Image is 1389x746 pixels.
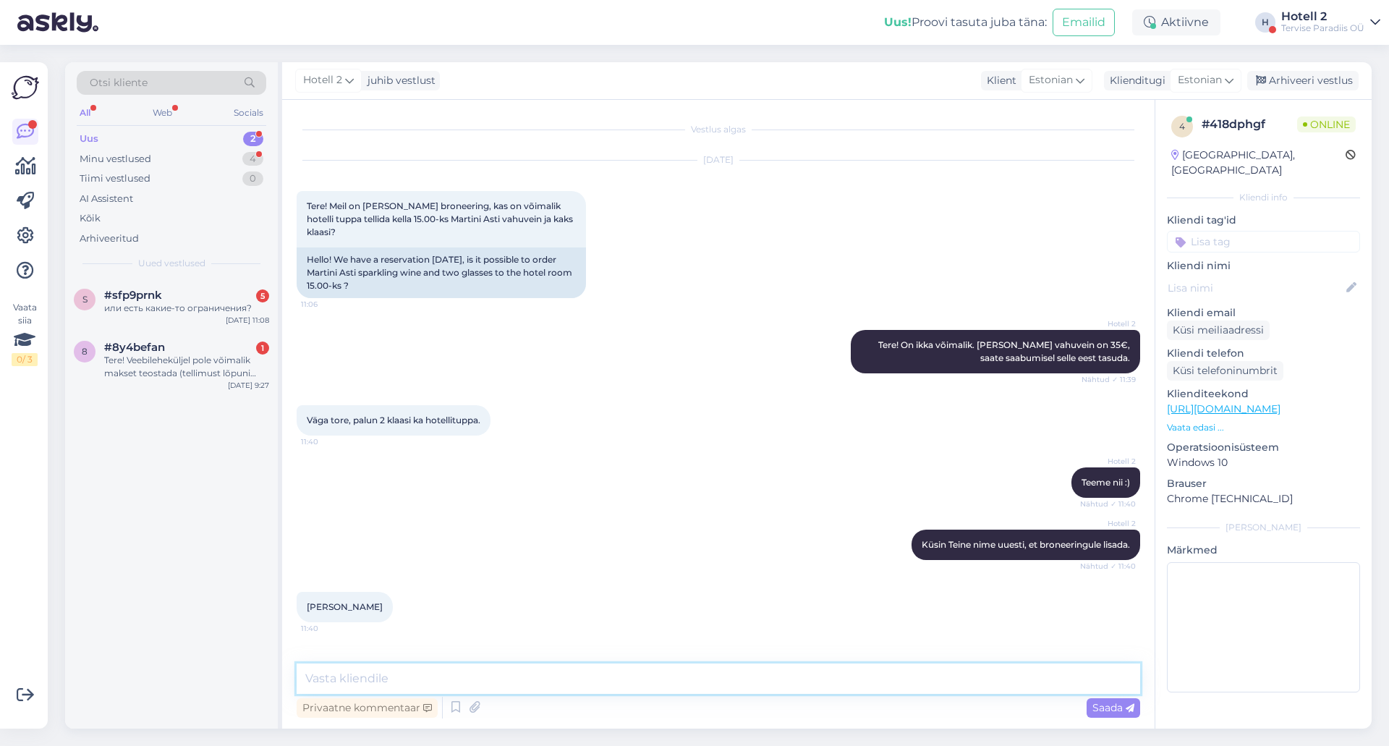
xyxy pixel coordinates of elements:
[1167,231,1360,253] input: Lisa tag
[1281,22,1364,34] div: Tervise Paradiis OÜ
[226,315,269,326] div: [DATE] 11:08
[1202,116,1297,133] div: # 418dphgf
[256,289,269,302] div: 5
[80,192,133,206] div: AI Assistent
[307,200,575,237] span: Tere! Meil on [PERSON_NAME] broneering, kas on võimalik hotelli tuppa tellida kella 15.00-ks Mart...
[884,14,1047,31] div: Proovi tasuta juba täna:
[362,73,436,88] div: juhib vestlust
[1167,321,1270,340] div: Küsi meiliaadressi
[150,103,175,122] div: Web
[242,152,263,166] div: 4
[1167,521,1360,534] div: [PERSON_NAME]
[1167,440,1360,455] p: Operatsioonisüsteem
[1132,9,1220,35] div: Aktiivne
[80,232,139,246] div: Arhiveeritud
[77,103,93,122] div: All
[1178,72,1222,88] span: Estonian
[1167,421,1360,434] p: Vaata edasi ...
[1167,455,1360,470] p: Windows 10
[80,132,98,146] div: Uus
[1167,258,1360,274] p: Kliendi nimi
[1297,116,1356,132] span: Online
[1082,456,1136,467] span: Hotell 2
[1167,361,1283,381] div: Küsi telefoninumbrit
[82,294,88,305] span: s
[301,299,355,310] span: 11:06
[228,380,269,391] div: [DATE] 9:27
[1167,305,1360,321] p: Kliendi email
[1092,701,1134,714] span: Saada
[1167,476,1360,491] p: Brauser
[307,415,480,425] span: Väga tore, palun 2 klaasi ka hotellituppa.
[981,73,1016,88] div: Klient
[1167,491,1360,506] p: Chrome [TECHNICAL_ID]
[12,301,38,366] div: Vaata siia
[1281,11,1364,22] div: Hotell 2
[1082,374,1136,385] span: Nähtud ✓ 11:39
[1167,543,1360,558] p: Märkmed
[297,698,438,718] div: Privaatne kommentaar
[1082,518,1136,529] span: Hotell 2
[242,171,263,186] div: 0
[307,601,383,612] span: [PERSON_NAME]
[82,346,88,357] span: 8
[138,257,205,270] span: Uued vestlused
[1179,121,1185,132] span: 4
[297,153,1140,166] div: [DATE]
[90,75,148,90] span: Otsi kliente
[301,436,355,447] span: 11:40
[1082,477,1130,488] span: Teeme nii :)
[297,123,1140,136] div: Vestlus algas
[1167,402,1280,415] a: [URL][DOMAIN_NAME]
[1255,12,1275,33] div: H
[922,539,1130,550] span: Küsin Teine nime uuesti, et broneeringule lisada.
[1104,73,1165,88] div: Klienditugi
[231,103,266,122] div: Socials
[1247,71,1359,90] div: Arhiveeri vestlus
[1167,191,1360,204] div: Kliendi info
[878,339,1132,363] span: Tere! On ikka võimalik. [PERSON_NAME] vahuvein on 35€, saate saabumisel selle eest tasuda.
[104,341,165,354] span: #8y4befan
[80,152,151,166] div: Minu vestlused
[1167,213,1360,228] p: Kliendi tag'id
[80,211,101,226] div: Kõik
[1053,9,1115,36] button: Emailid
[1168,280,1343,296] input: Lisa nimi
[104,302,269,315] div: или есть какие-то ограничения?
[12,353,38,366] div: 0 / 3
[1171,148,1346,178] div: [GEOGRAPHIC_DATA], [GEOGRAPHIC_DATA]
[1167,346,1360,361] p: Kliendi telefon
[1281,11,1380,34] a: Hotell 2Tervise Paradiis OÜ
[80,171,150,186] div: Tiimi vestlused
[256,342,269,355] div: 1
[301,623,355,634] span: 11:40
[1080,561,1136,572] span: Nähtud ✓ 11:40
[297,247,586,298] div: Hello! We have a reservation [DATE], is it possible to order Martini Asti sparkling wine and two ...
[12,74,39,101] img: Askly Logo
[1167,386,1360,402] p: Klienditeekond
[1082,318,1136,329] span: Hotell 2
[884,15,912,29] b: Uus!
[243,132,263,146] div: 2
[1029,72,1073,88] span: Estonian
[104,289,162,302] span: #sfp9prnk
[303,72,342,88] span: Hotell 2
[1080,499,1136,509] span: Nähtud ✓ 11:40
[104,354,269,380] div: Tere! Veebileheküljel pole võimalik makset teostada (tellimust lõpuni viia). Kõik väljad on täide...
